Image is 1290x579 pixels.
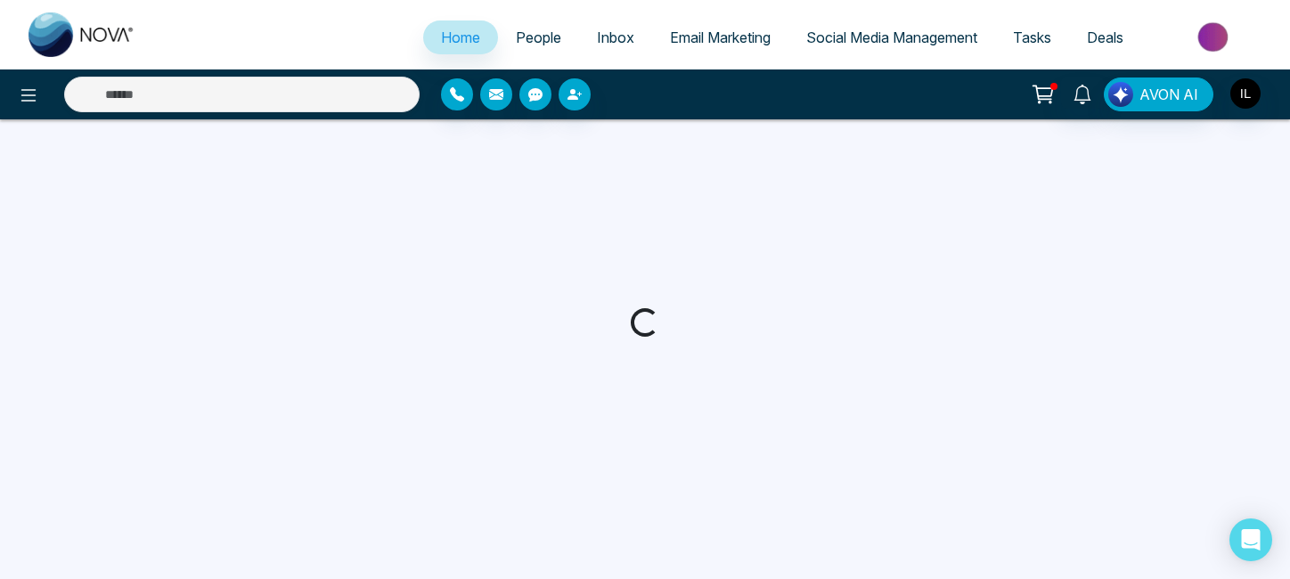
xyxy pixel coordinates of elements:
[1139,84,1198,105] span: AVON AI
[1087,29,1123,46] span: Deals
[1229,518,1272,561] div: Open Intercom Messenger
[423,20,498,54] a: Home
[1013,29,1051,46] span: Tasks
[1069,20,1141,54] a: Deals
[579,20,652,54] a: Inbox
[995,20,1069,54] a: Tasks
[806,29,977,46] span: Social Media Management
[1108,82,1133,107] img: Lead Flow
[1230,78,1261,109] img: User Avatar
[441,29,480,46] span: Home
[1150,17,1279,57] img: Market-place.gif
[670,29,771,46] span: Email Marketing
[498,20,579,54] a: People
[516,29,561,46] span: People
[788,20,995,54] a: Social Media Management
[29,12,135,57] img: Nova CRM Logo
[652,20,788,54] a: Email Marketing
[597,29,634,46] span: Inbox
[1104,77,1213,111] button: AVON AI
